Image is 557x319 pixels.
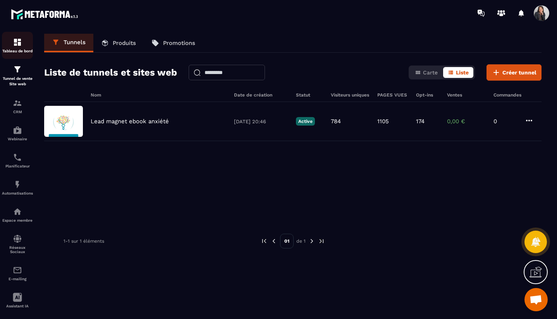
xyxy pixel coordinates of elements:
[487,64,542,81] button: Créer tunnel
[502,69,536,76] span: Créer tunnel
[13,180,22,189] img: automations
[423,69,438,76] span: Carte
[318,238,325,245] img: next
[2,120,33,147] a: automationsautomationsWebinaire
[234,92,288,98] h6: Date de création
[13,266,22,275] img: email
[64,39,86,46] p: Tunnels
[2,110,33,114] p: CRM
[377,92,408,98] h6: PAGES VUES
[2,287,33,314] a: Assistant IA
[44,34,93,52] a: Tunnels
[163,40,195,47] p: Promotions
[144,34,203,52] a: Promotions
[410,67,442,78] button: Carte
[416,118,425,125] p: 174
[2,201,33,228] a: automationsautomationsEspace membre
[296,238,306,244] p: de 1
[2,260,33,287] a: emailemailE-mailing
[11,7,81,21] img: logo
[296,92,323,98] h6: Statut
[13,234,22,243] img: social-network
[416,92,439,98] h6: Opt-ins
[2,147,33,174] a: schedulerschedulerPlanificateur
[2,191,33,195] p: Automatisations
[234,119,288,124] p: [DATE] 20:46
[493,92,521,98] h6: Commandes
[113,40,136,47] p: Produits
[2,228,33,260] a: social-networksocial-networkRéseaux Sociaux
[261,238,268,245] img: prev
[493,118,517,125] p: 0
[2,304,33,308] p: Assistant IA
[270,238,277,245] img: prev
[13,126,22,135] img: automations
[2,76,33,87] p: Tunnel de vente Site web
[331,92,370,98] h6: Visiteurs uniques
[2,59,33,93] a: formationformationTunnel de vente Site web
[44,65,177,80] h2: Liste de tunnels et sites web
[13,38,22,47] img: formation
[456,69,469,76] span: Liste
[2,245,33,254] p: Réseaux Sociaux
[2,277,33,281] p: E-mailing
[2,174,33,201] a: automationsautomationsAutomatisations
[2,218,33,222] p: Espace membre
[2,137,33,141] p: Webinaire
[280,234,294,248] p: 01
[2,49,33,53] p: Tableau de bord
[13,207,22,216] img: automations
[64,238,104,244] p: 1-1 sur 1 éléments
[13,98,22,108] img: formation
[443,67,473,78] button: Liste
[308,238,315,245] img: next
[91,92,226,98] h6: Nom
[13,65,22,74] img: formation
[91,118,169,125] p: Lead magnet ebook anxiété
[296,117,315,126] p: Active
[447,118,486,125] p: 0,00 €
[44,106,83,137] img: image
[13,153,22,162] img: scheduler
[93,34,144,52] a: Produits
[331,118,341,125] p: 784
[447,92,486,98] h6: Ventes
[2,93,33,120] a: formationformationCRM
[2,32,33,59] a: formationformationTableau de bord
[377,118,389,125] p: 1105
[524,288,548,311] div: Ouvrir le chat
[2,164,33,168] p: Planificateur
